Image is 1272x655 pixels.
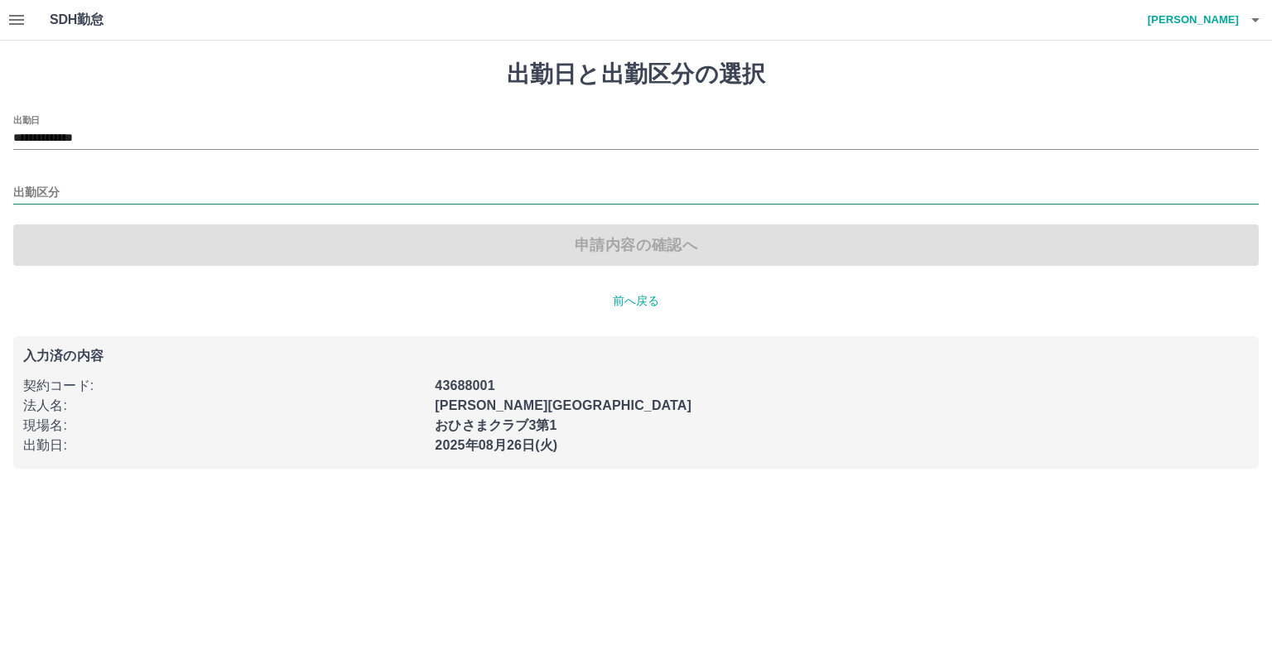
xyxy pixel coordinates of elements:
label: 出勤日 [13,113,40,126]
p: 法人名 : [23,396,425,416]
p: 前へ戻る [13,292,1259,310]
h1: 出勤日と出勤区分の選択 [13,60,1259,89]
b: おひさまクラブ3第1 [435,418,556,432]
b: 2025年08月26日(火) [435,438,557,452]
b: [PERSON_NAME][GEOGRAPHIC_DATA] [435,398,691,412]
p: 契約コード : [23,376,425,396]
p: 入力済の内容 [23,349,1249,363]
p: 現場名 : [23,416,425,436]
p: 出勤日 : [23,436,425,455]
b: 43688001 [435,378,494,393]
